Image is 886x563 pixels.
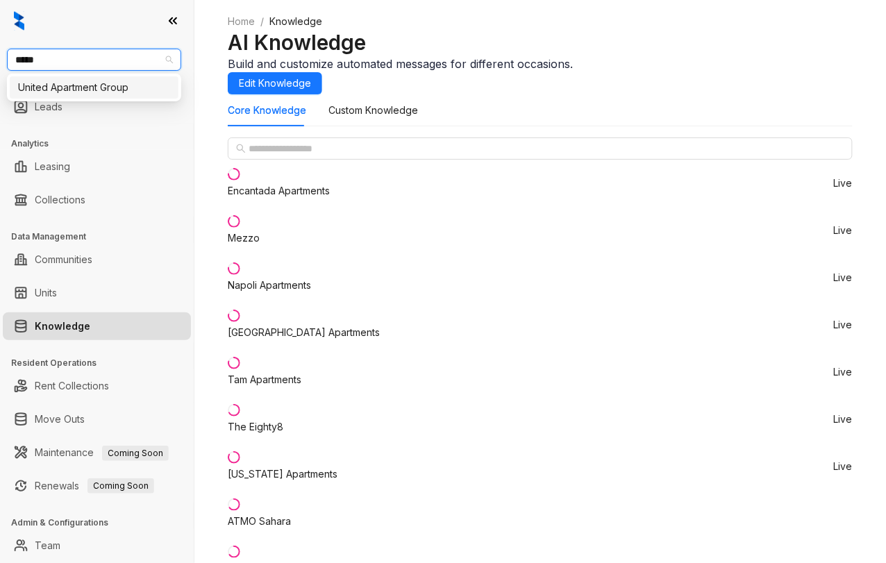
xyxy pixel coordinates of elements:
[35,279,57,307] a: Units
[102,446,169,461] span: Coming Soon
[834,273,853,283] span: Live
[3,246,191,274] li: Communities
[260,14,264,29] li: /
[228,419,283,435] div: The Eighty8
[328,103,418,118] div: Custom Knowledge
[35,93,62,121] a: Leads
[228,103,306,118] div: Core Knowledge
[10,76,178,99] div: United Apartment Group
[3,372,191,400] li: Rent Collections
[3,153,191,180] li: Leasing
[3,93,191,121] li: Leads
[35,532,60,560] a: Team
[228,467,337,482] div: [US_STATE] Apartments
[228,29,853,56] h2: AI Knowledge
[228,230,260,246] div: Mezzo
[11,230,194,243] h3: Data Management
[3,472,191,500] li: Renewals
[35,186,85,214] a: Collections
[834,367,853,377] span: Live
[87,478,154,494] span: Coming Soon
[228,514,291,529] div: ATMO Sahara
[35,472,154,500] a: RenewalsComing Soon
[3,312,191,340] li: Knowledge
[228,183,330,199] div: Encantada Apartments
[225,14,258,29] a: Home
[11,357,194,369] h3: Resident Operations
[35,405,85,433] a: Move Outs
[228,278,311,293] div: Napoli Apartments
[14,11,24,31] img: logo
[269,15,322,27] span: Knowledge
[11,516,194,529] h3: Admin & Configurations
[834,462,853,471] span: Live
[11,137,194,150] h3: Analytics
[239,76,311,91] span: Edit Knowledge
[3,186,191,214] li: Collections
[3,532,191,560] li: Team
[3,279,191,307] li: Units
[834,320,853,330] span: Live
[834,226,853,235] span: Live
[35,153,70,180] a: Leasing
[236,144,246,153] span: search
[3,439,191,467] li: Maintenance
[3,405,191,433] li: Move Outs
[18,80,170,95] div: United Apartment Group
[834,178,853,188] span: Live
[35,372,109,400] a: Rent Collections
[834,414,853,424] span: Live
[228,372,301,387] div: Tam Apartments
[228,325,380,340] div: [GEOGRAPHIC_DATA] Apartments
[35,246,92,274] a: Communities
[228,72,322,94] button: Edit Knowledge
[228,56,853,72] div: Build and customize automated messages for different occasions.
[35,312,90,340] a: Knowledge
